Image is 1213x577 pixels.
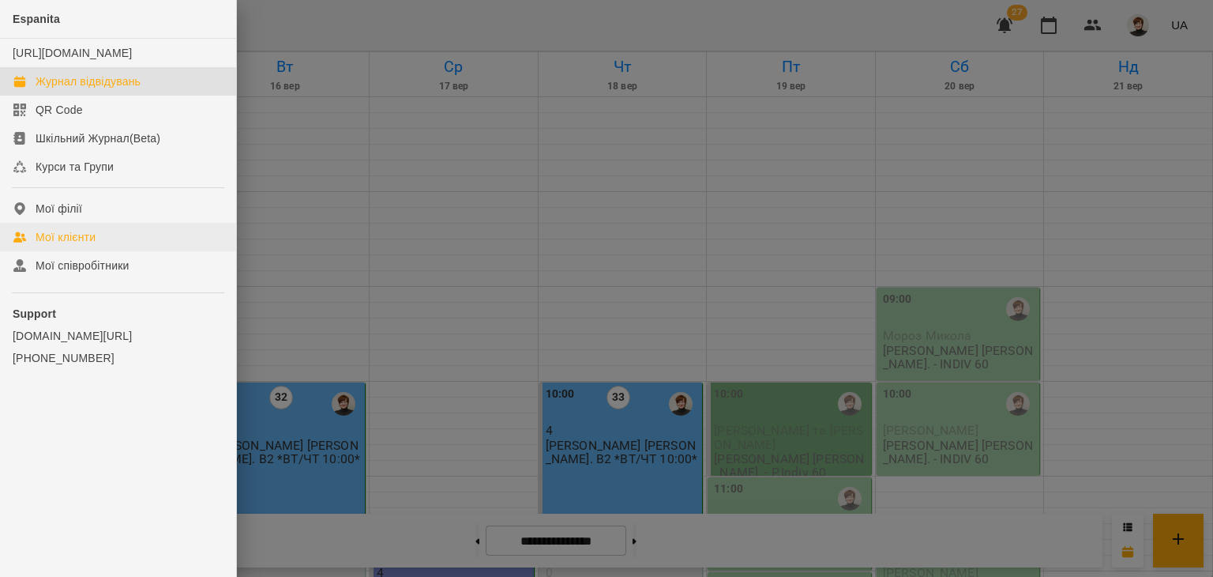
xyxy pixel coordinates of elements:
[13,306,223,322] p: Support
[36,258,130,273] div: Мої співробітники
[13,350,223,366] a: [PHONE_NUMBER]
[36,102,83,118] div: QR Code
[36,201,82,217] div: Мої філії
[36,74,141,89] div: Журнал відвідувань
[13,13,60,25] span: Espanita
[13,47,132,59] a: [URL][DOMAIN_NAME]
[36,159,114,175] div: Курси та Групи
[13,328,223,344] a: [DOMAIN_NAME][URL]
[36,229,96,245] div: Мої клієнти
[36,130,160,146] div: Шкільний Журнал(Beta)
